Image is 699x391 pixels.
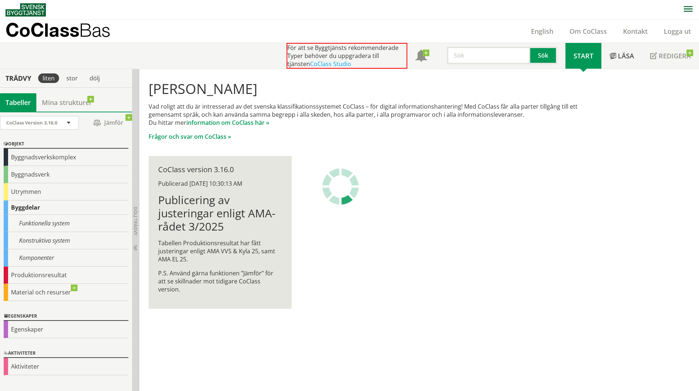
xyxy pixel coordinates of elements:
[6,3,46,17] img: Svensk Byggtjänst
[4,140,128,149] div: Objekt
[4,321,128,338] div: Egenskaper
[310,60,351,68] a: CoClass Studio
[79,19,110,41] span: Bas
[62,73,82,83] div: stor
[86,116,130,129] span: Jämför
[287,43,407,69] div: För att se Byggtjänsts rekommenderade Typer behöver du uppgradera till tjänsten
[656,27,699,36] a: Logga ut
[4,149,128,166] div: Byggnadsverkskomplex
[158,193,282,233] h1: Publicering av justeringar enligt AMA-rådet 3/2025
[659,51,691,60] span: Redigera
[565,43,601,69] a: Start
[38,73,59,83] div: liten
[4,215,128,232] div: Funktionella system
[158,239,282,263] p: Tabellen Produktionsresultat har fått justeringar enligt AMA VVS & Kyla 25, samt AMA EL 25.
[530,47,557,64] button: Sök
[447,47,530,64] input: Sök
[85,73,104,83] div: dölj
[4,267,128,284] div: Produktionsresultat
[4,183,128,200] div: Utrymmen
[601,43,642,69] a: Läsa
[149,80,600,97] h1: [PERSON_NAME]
[415,51,427,62] span: Notifikationer
[4,284,128,301] div: Material och resurser
[158,180,282,188] div: Publicerad [DATE] 10:30:13 AM
[158,166,282,174] div: CoClass version 3.16.0
[618,51,634,60] span: Läsa
[615,27,656,36] a: Kontakt
[4,232,128,249] div: Konstruktiva system
[4,349,128,358] div: Aktiviteter
[4,166,128,183] div: Byggnadsverk
[158,269,282,293] p: P.S. Använd gärna funktionen ”Jämför” för att se skillnader mot tidigare CoClass version.
[6,119,57,126] span: CoClass Version 3.16.0
[561,27,615,36] a: Om CoClass
[4,200,128,215] div: Byggdelar
[523,27,561,36] a: English
[132,207,139,235] span: Dölj trädvy
[4,358,128,375] div: Aktiviteter
[149,102,600,127] p: Vad roligt att du är intresserad av det svenska klassifikationssystemet CoClass – för digital inf...
[6,26,110,34] p: CoClass
[6,20,126,43] a: CoClassBas
[149,133,231,141] a: Frågor och svar om CoClass »
[4,312,128,321] div: Egenskaper
[36,93,98,112] a: Mina strukturer
[1,74,35,82] div: Trädvy
[186,119,269,127] a: information om CoClass här »
[642,43,699,69] a: Redigera
[574,51,593,60] span: Start
[322,168,359,205] img: Laddar
[4,249,128,267] div: Komponenter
